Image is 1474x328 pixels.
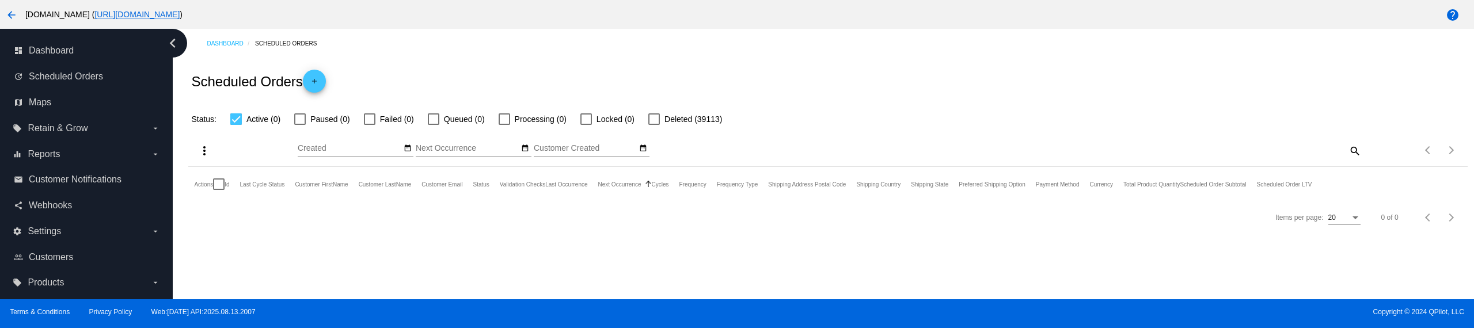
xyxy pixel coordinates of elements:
span: Failed (0) [380,112,414,126]
mat-select: Items per page: [1328,214,1361,222]
span: Customer Notifications [29,174,121,185]
mat-icon: date_range [521,144,529,153]
i: map [14,98,23,107]
mat-icon: arrow_back [5,8,18,22]
button: Change sorting for FrequencyType [717,181,758,188]
span: Dashboard [29,45,74,56]
span: Status: [191,115,216,124]
span: Settings [28,226,61,237]
mat-icon: date_range [639,144,647,153]
a: update Scheduled Orders [14,67,160,86]
i: local_offer [13,278,22,287]
div: Items per page: [1275,213,1323,222]
button: Change sorting for CustomerEmail [421,181,462,188]
i: email [14,175,23,184]
a: Privacy Policy [89,308,132,316]
button: Change sorting for Subtotal [1180,181,1246,188]
mat-icon: more_vert [197,144,211,158]
span: Copyright © 2024 QPilot, LLC [747,308,1464,316]
span: Processing (0) [515,112,567,126]
i: arrow_drop_down [151,278,160,287]
span: Customers [29,252,73,262]
i: local_offer [13,124,22,133]
mat-icon: help [1446,8,1460,22]
button: Change sorting for Id [225,181,229,188]
span: Webhooks [29,200,72,211]
mat-icon: date_range [404,144,412,153]
i: equalizer [13,150,22,159]
i: people_outline [14,253,23,262]
input: Next Occurrence [416,144,519,153]
span: Products [28,277,64,288]
a: map Maps [14,93,160,112]
input: Customer Created [534,144,637,153]
button: Previous page [1417,139,1440,162]
button: Change sorting for PreferredShippingOption [959,181,1025,188]
button: Change sorting for Cycles [652,181,669,188]
a: [URL][DOMAIN_NAME] [94,10,180,19]
span: Maps [29,97,51,108]
span: Scheduled Orders [29,71,103,82]
a: Scheduled Orders [255,35,327,52]
mat-header-cell: Actions [194,167,213,201]
mat-icon: search [1347,142,1361,159]
a: Web:[DATE] API:2025.08.13.2007 [151,308,256,316]
span: [DOMAIN_NAME] ( ) [25,10,183,19]
span: Deleted (39113) [664,112,722,126]
button: Change sorting for ShippingPostcode [768,181,846,188]
a: email Customer Notifications [14,170,160,189]
button: Change sorting for CustomerLastName [359,181,412,188]
i: dashboard [14,46,23,55]
button: Change sorting for LastOccurrenceUtc [545,181,587,188]
i: chevron_left [164,34,182,52]
h2: Scheduled Orders [191,70,325,93]
button: Change sorting for CustomerFirstName [295,181,348,188]
button: Change sorting for ShippingState [911,181,948,188]
input: Created [298,144,401,153]
span: Active (0) [246,112,280,126]
i: update [14,72,23,81]
button: Change sorting for Frequency [679,181,706,188]
mat-header-cell: Validation Checks [500,167,545,201]
button: Change sorting for Status [473,181,489,188]
i: settings [13,227,22,236]
a: Dashboard [207,35,255,52]
button: Change sorting for NextOccurrenceUtc [598,181,641,188]
a: Terms & Conditions [10,308,70,316]
i: share [14,201,23,210]
button: Change sorting for LifetimeValue [1257,181,1312,188]
mat-header-cell: Total Product Quantity [1123,167,1180,201]
mat-icon: add [307,77,321,91]
div: 0 of 0 [1381,213,1399,222]
i: arrow_drop_down [151,227,160,236]
span: Reports [28,149,60,159]
span: Queued (0) [444,112,485,126]
span: Retain & Grow [28,123,88,134]
button: Change sorting for LastProcessingCycleId [240,181,285,188]
i: arrow_drop_down [151,150,160,159]
a: dashboard Dashboard [14,41,160,60]
a: people_outline Customers [14,248,160,266]
span: Paused (0) [310,112,349,126]
a: share Webhooks [14,196,160,215]
button: Change sorting for ShippingCountry [856,181,901,188]
i: arrow_drop_down [151,124,160,133]
span: Locked (0) [597,112,635,126]
button: Next page [1440,206,1463,229]
button: Change sorting for CurrencyIso [1089,181,1113,188]
button: Change sorting for PaymentMethod.Type [1036,181,1080,188]
button: Previous page [1417,206,1440,229]
button: Next page [1440,139,1463,162]
span: 20 [1328,213,1336,222]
